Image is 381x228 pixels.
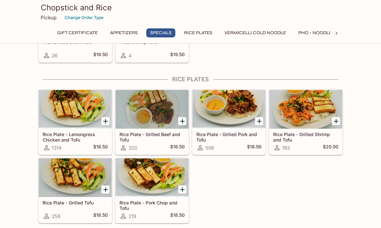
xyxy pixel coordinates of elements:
[39,90,112,129] div: Rice Plate - Lemongrass Chicken and Tofu
[119,200,185,211] h5: Rice Plate - Pork Chop and Tofu
[205,145,214,151] span: 506
[93,144,108,152] h5: $18.50
[116,90,189,129] div: Rice Plate - Grilled Beef and Tofu
[178,117,186,125] button: Add Rice Plate - Grilled Beef and Tofu
[170,144,185,152] h5: $18.50
[129,53,132,59] span: 4
[247,144,262,152] h5: $18.50
[43,200,108,205] h5: Rice Plate - Grilled Tofu
[323,144,338,152] h5: $20.50
[129,213,136,219] span: 219
[170,212,185,220] h5: $18.50
[115,158,189,223] a: Rice Plate - Pork Chop and Tofu219$18.50
[62,13,107,23] button: Change Order Type
[180,28,216,37] button: Rice Plates
[273,132,338,142] h5: Rice Plate - Grilled Shrimp and Tofu
[146,28,175,37] button: Specials
[52,213,60,219] span: 258
[38,76,343,83] h4: Rice Plates
[192,90,266,155] a: Rice Plate - Grilled Pork and Tofu506$18.50
[116,158,189,197] div: Rice Plate - Pork Chop and Tofu
[129,145,137,151] span: 320
[269,90,343,155] a: Rice Plate - Grilled Shrimp and Tofu193$20.50
[178,185,186,193] button: Add Rice Plate - Pork Chop and Tofu
[93,212,108,220] h5: $18.50
[52,145,62,151] span: 1314
[38,90,112,155] a: Rice Plate - Lemongrass Chicken and Tofu1314$18.50
[332,117,340,125] button: Add Rice Plate - Grilled Shrimp and Tofu
[52,53,57,59] span: 26
[295,28,349,37] button: Pho - Noodle Soup
[196,132,262,142] h5: Rice Plate - Grilled Pork and Tofu
[255,117,263,125] button: Add Rice Plate - Grilled Pork and Tofu
[101,117,109,125] button: Add Rice Plate - Lemongrass Chicken and Tofu
[119,132,185,142] h5: Rice Plate - Grilled Beef and Tofu
[43,132,108,142] h5: Rice Plate - Lemongrass Chicken and Tofu
[39,158,112,197] div: Rice Plate - Grilled Tofu
[54,28,101,37] button: Gift Certificate
[41,3,340,13] h3: Chopstick and Rice
[269,90,342,129] div: Rice Plate - Grilled Shrimp and Tofu
[170,52,185,59] h5: $19.50
[107,28,141,37] button: Appetizers
[38,158,112,223] a: Rice Plate - Grilled Tofu258$18.50
[115,90,189,155] a: Rice Plate - Grilled Beef and Tofu320$18.50
[101,185,109,193] button: Add Rice Plate - Grilled Tofu
[192,90,265,129] div: Rice Plate - Grilled Pork and Tofu
[221,28,290,37] button: Vermicelli Cold Noodle
[93,52,108,59] h5: $19.50
[41,15,57,21] p: Pickup
[282,145,290,151] span: 193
